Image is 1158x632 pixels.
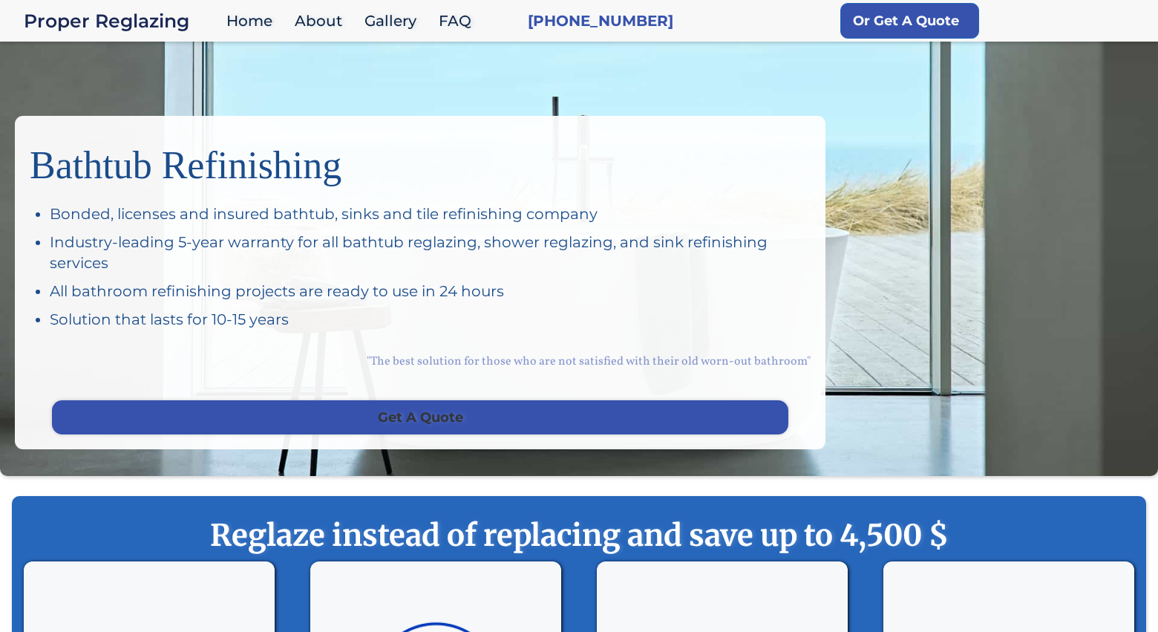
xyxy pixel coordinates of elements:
[24,10,219,31] div: Proper Reglazing
[840,3,979,39] a: Or Get A Quote
[52,400,788,434] a: Get A Quote
[42,517,1116,554] strong: Reglaze instead of replacing and save up to 4,500 $
[431,5,486,37] a: FAQ
[357,5,431,37] a: Gallery
[528,10,673,31] a: [PHONE_NUMBER]
[24,10,219,31] a: home
[30,337,811,385] div: "The best solution for those who are not satisfied with their old worn-out bathroom"
[50,309,811,330] div: Solution that lasts for 10-15 years
[287,5,357,37] a: About
[50,232,811,273] div: Industry-leading 5-year warranty for all bathtub reglazing, shower reglazing, and sink refinishin...
[50,203,811,224] div: Bonded, licenses and insured bathtub, sinks and tile refinishing company
[50,281,811,302] div: All bathroom refinishing projects are ready to use in 24 hours
[30,131,811,189] h1: Bathtub Refinishing
[219,5,287,37] a: Home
